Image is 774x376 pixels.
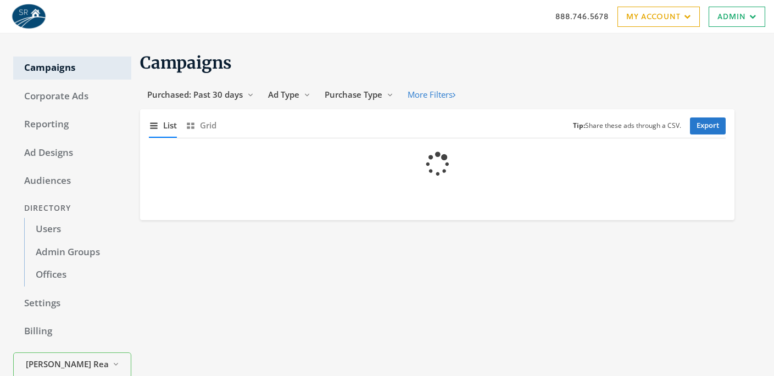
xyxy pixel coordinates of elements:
button: Purchase Type [318,85,400,105]
a: Admin Groups [24,241,131,264]
a: 888.746.5678 [555,10,609,22]
b: Tip: [573,121,585,130]
a: Admin [709,7,765,27]
button: Grid [186,114,216,137]
a: Ad Designs [13,142,131,165]
a: Settings [13,292,131,315]
a: Corporate Ads [13,85,131,108]
span: Grid [200,119,216,132]
span: Campaigns [140,52,232,73]
button: Purchased: Past 30 days [140,85,261,105]
button: More Filters [400,85,463,105]
button: List [149,114,177,137]
a: Campaigns [13,57,131,80]
small: Share these ads through a CSV. [573,121,681,131]
a: Reporting [13,113,131,136]
a: My Account [617,7,700,27]
span: Purchased: Past 30 days [147,89,243,100]
div: Directory [13,198,131,218]
span: Purchase Type [325,89,382,100]
a: Audiences [13,170,131,193]
img: Adwerx [9,3,48,30]
span: List [163,119,177,132]
span: [PERSON_NAME] Realty [26,358,108,371]
button: Ad Type [261,85,318,105]
span: Ad Type [268,89,299,100]
a: Export [690,117,726,134]
a: Users [24,218,131,241]
a: Offices [24,263,131,287]
a: Billing [13,320,131,343]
